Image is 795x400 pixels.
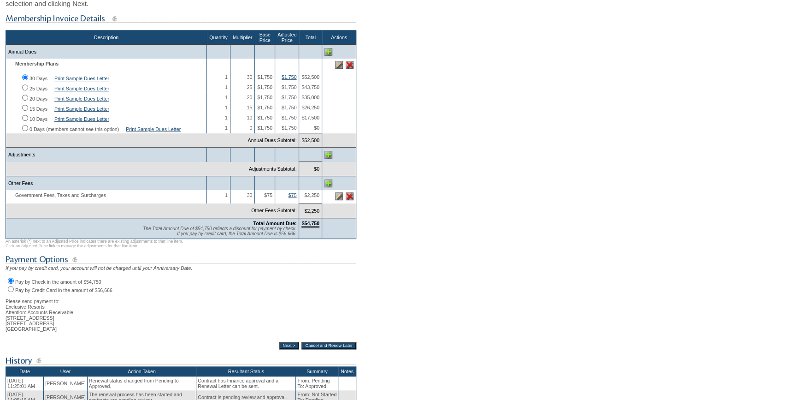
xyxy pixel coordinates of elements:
[299,30,322,45] th: Total
[249,125,252,131] span: 0
[15,61,59,66] b: Membership Plans
[6,162,299,176] td: Adjustments Subtotal:
[6,45,207,59] td: Annual Dues
[247,192,253,198] span: 30
[8,192,111,198] span: Government Fees, Taxes and Surcharges
[301,342,356,349] input: Cancel and Renew Later
[6,148,207,162] td: Adjustments
[335,192,343,200] img: Edit this line item
[44,366,88,376] th: User
[225,115,228,120] span: 1
[282,95,297,100] span: $1,750
[230,30,255,45] th: Multiplier
[196,366,296,376] th: Resultant Status
[247,95,253,100] span: 20
[299,162,322,176] td: $0
[6,366,44,376] th: Date
[6,218,299,239] td: Total Amount Due:
[282,115,297,120] span: $1,750
[6,203,299,218] td: Other Fees Subtotal:
[87,366,196,376] th: Action Taken
[275,30,299,45] th: Adjusted Price
[296,376,338,390] td: From: Pending To: Approved
[264,192,272,198] span: $75
[257,105,272,110] span: $1,750
[29,126,119,132] label: 0 Days (members cannot see this option)
[6,355,356,366] img: subTtlHistory.gif
[324,179,332,187] img: Add Other Fees line item
[346,61,353,69] img: Delete this line item
[299,133,322,148] td: $52,500
[247,74,253,80] span: 30
[54,116,109,122] a: Print Sample Dues Letter
[335,61,343,69] img: Edit this line item
[301,105,319,110] span: $26,250
[29,116,47,122] label: 10 Days
[257,115,272,120] span: $1,750
[126,126,181,132] a: Print Sample Dues Letter
[6,376,44,390] td: [DATE] 11:25:01 AM
[247,105,253,110] span: 15
[314,125,319,131] span: $0
[15,279,101,285] label: Pay by Check in the amount of $54,750
[44,376,88,390] td: [PERSON_NAME]
[54,76,109,81] a: Print Sample Dues Letter
[301,74,319,80] span: $52,500
[257,84,272,90] span: $1,750
[29,106,47,112] label: 15 Days
[6,293,356,332] div: Please send payment to: Exclusive Resorts Attention: Accounts Receivable [STREET_ADDRESS] [STREET...
[282,74,297,80] a: $1,750
[207,30,230,45] th: Quantity
[324,48,332,56] img: Add Annual Dues line item
[282,105,297,110] span: $1,750
[6,13,356,24] img: subTtlMembershipInvoiceDetails.gif
[143,226,296,236] span: The Total Amount Due of $54,750 reflects a discount for payment by check. If you pay by credit ca...
[225,84,228,90] span: 1
[225,74,228,80] span: 1
[247,115,253,120] span: 10
[6,239,183,248] span: An asterisk (*) next to an Adjusted Price indicates there are existing adjustments to that line i...
[282,125,297,131] span: $1,750
[247,84,253,90] span: 25
[279,342,299,349] input: Next >
[87,376,196,390] td: Renewal status changed from Pending to Approved.
[257,74,272,80] span: $1,750
[301,221,319,228] span: $54,750
[301,84,319,90] span: $43,750
[301,95,319,100] span: $35,000
[196,376,296,390] td: Contract has Finance approval and a Renewal Letter can be sent.
[29,86,47,91] label: 25 Days
[29,76,47,81] label: 30 Days
[257,95,272,100] span: $1,750
[54,86,109,91] a: Print Sample Dues Letter
[296,366,338,376] th: Summary
[255,30,275,45] th: Base Price
[6,176,207,191] td: Other Fees
[299,203,322,218] td: $2,250
[6,133,299,148] td: Annual Dues Subtotal:
[6,265,192,271] span: If you pay by credit card, your account will not be charged until your Anniversary Date.
[6,30,207,45] th: Description
[338,366,356,376] th: Notes
[6,254,356,265] img: subTtlPaymentOptions.gif
[29,96,47,101] label: 20 Days
[225,105,228,110] span: 1
[301,115,319,120] span: $17,500
[225,192,228,198] span: 1
[54,96,109,101] a: Print Sample Dues Letter
[282,84,297,90] span: $1,750
[257,125,272,131] span: $1,750
[225,125,228,131] span: 1
[54,106,109,112] a: Print Sample Dues Letter
[322,30,356,45] th: Actions
[346,192,353,200] img: Delete this line item
[289,192,297,198] a: $75
[304,192,319,198] span: $2,250
[15,287,112,293] label: Pay by Credit Card in the amount of $56,666
[324,151,332,159] img: Add Adjustments line item
[225,95,228,100] span: 1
